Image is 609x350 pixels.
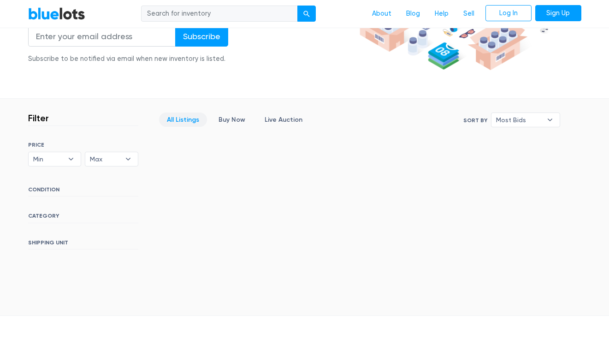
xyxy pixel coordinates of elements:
[257,113,310,127] a: Live Auction
[159,113,207,127] a: All Listings
[463,116,487,125] label: Sort By
[141,6,298,22] input: Search for inventory
[33,152,64,166] span: Min
[456,5,482,23] a: Sell
[28,26,176,47] input: Enter your email address
[28,239,138,249] h6: SHIPPING UNIT
[61,152,81,166] b: ▾
[28,186,138,196] h6: CONDITION
[118,152,138,166] b: ▾
[496,113,542,127] span: Most Bids
[211,113,253,127] a: Buy Now
[28,213,138,223] h6: CATEGORY
[485,5,532,22] a: Log In
[365,5,399,23] a: About
[28,7,85,20] a: BlueLots
[175,26,228,47] input: Subscribe
[427,5,456,23] a: Help
[399,5,427,23] a: Blog
[90,152,120,166] span: Max
[540,113,560,127] b: ▾
[28,54,228,64] div: Subscribe to be notified via email when new inventory is listed.
[535,5,581,22] a: Sign Up
[28,142,138,148] h6: PRICE
[28,113,49,124] h3: Filter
